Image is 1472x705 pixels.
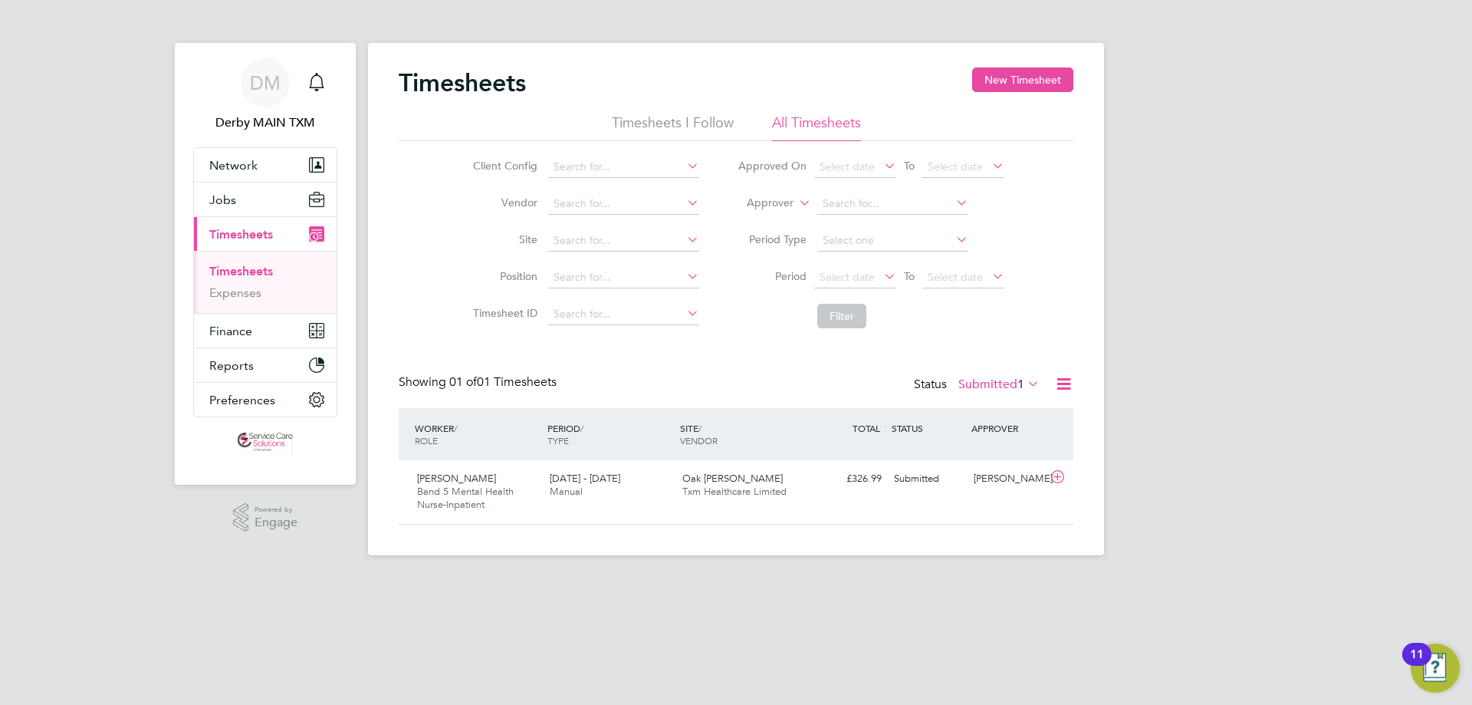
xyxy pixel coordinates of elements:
[194,251,337,313] div: Timesheets
[808,466,888,492] div: £326.99
[548,267,699,288] input: Search for...
[1410,654,1424,674] div: 11
[417,472,496,485] span: [PERSON_NAME]
[899,266,919,286] span: To
[817,230,968,252] input: Select one
[468,232,537,246] label: Site
[548,230,699,252] input: Search for...
[698,422,701,434] span: /
[738,159,807,173] label: Approved On
[548,156,699,178] input: Search for...
[1017,377,1024,392] span: 1
[194,314,337,348] button: Finance
[817,193,968,215] input: Search for...
[468,269,537,283] label: Position
[194,383,337,417] button: Preferences
[958,377,1040,392] label: Submitted
[250,73,281,93] span: DM
[676,414,809,454] div: SITE
[724,196,793,211] label: Approver
[612,114,734,141] li: Timesheets I Follow
[194,217,337,251] button: Timesheets
[209,358,254,373] span: Reports
[968,466,1047,492] div: [PERSON_NAME]
[853,422,880,434] span: TOTAL
[928,270,983,284] span: Select date
[468,306,537,320] label: Timesheet ID
[209,158,258,173] span: Network
[209,193,236,207] span: Jobs
[738,269,807,283] label: Period
[399,374,560,390] div: Showing
[682,485,787,498] span: Txm Healthcare Limited
[175,43,356,485] nav: Main navigation
[233,503,298,532] a: Powered byEngage
[209,227,273,242] span: Timesheets
[738,232,807,246] label: Period Type
[1411,644,1460,693] button: Open Resource Center, 11 new notifications
[193,114,337,132] span: Derby MAIN TXM
[193,433,337,457] a: Go to home page
[550,485,583,498] span: Manual
[194,348,337,382] button: Reports
[899,156,919,176] span: To
[548,193,699,215] input: Search for...
[547,434,569,446] span: TYPE
[209,324,252,338] span: Finance
[888,466,968,492] div: Submitted
[449,374,477,390] span: 01 of
[411,414,544,454] div: WORKER
[820,160,875,173] span: Select date
[580,422,583,434] span: /
[415,434,438,446] span: ROLE
[209,393,275,407] span: Preferences
[238,433,293,457] img: txmhealthcare-logo-retina.png
[449,374,557,390] span: 01 Timesheets
[194,148,337,182] button: Network
[468,159,537,173] label: Client Config
[914,374,1043,396] div: Status
[454,422,457,434] span: /
[255,503,297,516] span: Powered by
[255,516,297,529] span: Engage
[772,114,861,141] li: All Timesheets
[682,472,783,485] span: Oak [PERSON_NAME]
[544,414,676,454] div: PERIOD
[888,414,968,442] div: STATUS
[820,270,875,284] span: Select date
[968,414,1047,442] div: APPROVER
[399,68,526,98] h2: Timesheets
[680,434,718,446] span: VENDOR
[194,183,337,216] button: Jobs
[193,58,337,132] a: DMDerby MAIN TXM
[417,485,514,511] span: Band 5 Mental Health Nurse-Inpatient
[550,472,620,485] span: [DATE] - [DATE]
[548,304,699,325] input: Search for...
[209,264,273,278] a: Timesheets
[468,196,537,209] label: Vendor
[817,304,866,328] button: Filter
[209,285,261,300] a: Expenses
[928,160,983,173] span: Select date
[972,68,1073,92] button: New Timesheet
